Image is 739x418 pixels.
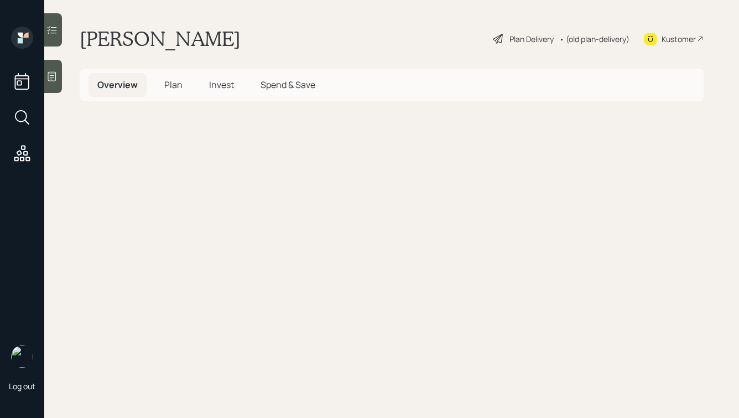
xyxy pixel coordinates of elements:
[559,33,629,45] div: • (old plan-delivery)
[209,79,234,91] span: Invest
[9,381,35,391] div: Log out
[509,33,554,45] div: Plan Delivery
[80,27,241,51] h1: [PERSON_NAME]
[261,79,315,91] span: Spend & Save
[164,79,183,91] span: Plan
[11,345,33,368] img: hunter_neumayer.jpg
[662,33,696,45] div: Kustomer
[97,79,138,91] span: Overview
